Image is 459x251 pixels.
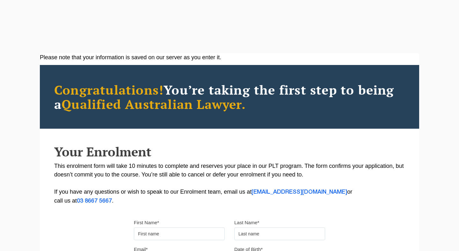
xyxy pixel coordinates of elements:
[54,162,405,205] p: This enrolment form will take 10 minutes to complete and reserves your place in our PLT program. ...
[134,219,159,226] label: First Name*
[54,145,405,159] h2: Your Enrolment
[62,96,246,112] span: Qualified Australian Lawyer.
[251,190,347,195] a: [EMAIL_ADDRESS][DOMAIN_NAME]
[234,227,325,240] input: Last name
[54,82,405,111] h2: You’re taking the first step to being a
[134,227,225,240] input: First name
[234,219,259,226] label: Last Name*
[77,198,112,204] a: 03 8667 5667
[40,53,419,62] div: Please note that your information is saved on our server as you enter it.
[54,81,164,98] span: Congratulations!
